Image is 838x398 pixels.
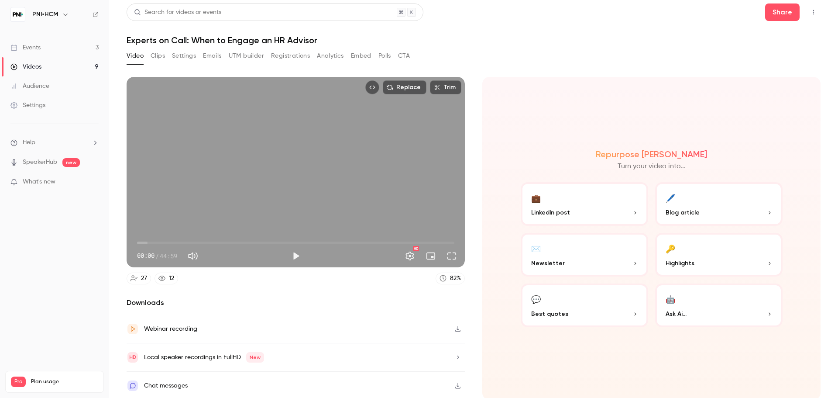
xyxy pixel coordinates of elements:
[23,177,55,187] span: What's new
[531,191,541,204] div: 💼
[172,49,196,63] button: Settings
[655,182,783,226] button: 🖊️Blog article
[10,43,41,52] div: Events
[88,178,99,186] iframe: Noticeable Trigger
[32,10,58,19] h6: PNI•HCM
[596,149,707,159] h2: Repurpose [PERSON_NAME]
[10,62,41,71] div: Videos
[430,80,461,94] button: Trim
[127,298,465,308] h2: Downloads
[436,273,465,284] a: 82%
[398,49,410,63] button: CTA
[151,49,165,63] button: Clips
[666,242,675,255] div: 🔑
[531,208,570,217] span: LinkedIn post
[666,208,700,217] span: Blog article
[531,242,541,255] div: ✉️
[127,35,821,45] h1: Experts on Call: When to Engage an HR Advisor
[666,309,687,318] span: Ask Ai...
[11,377,26,387] span: Pro
[655,233,783,277] button: 🔑Highlights
[169,274,174,283] div: 12
[155,251,159,260] span: /
[807,5,821,19] button: Top Bar Actions
[137,251,155,260] span: 00:00
[10,138,99,147] li: help-dropdown-opener
[11,7,25,21] img: PNI•HCM
[271,49,310,63] button: Registrations
[10,101,45,110] div: Settings
[531,309,568,318] span: Best quotes
[229,49,264,63] button: UTM builder
[618,161,686,172] p: Turn your video into...
[137,251,177,260] div: 00:00
[317,49,344,63] button: Analytics
[144,352,264,363] div: Local speaker recordings in FullHD
[666,292,675,306] div: 🤖
[141,274,147,283] div: 27
[401,247,419,265] button: Settings
[144,324,197,334] div: Webinar recording
[655,284,783,327] button: 🤖Ask Ai...
[521,233,648,277] button: ✉️Newsletter
[203,49,221,63] button: Emails
[422,247,440,265] button: Turn on miniplayer
[666,191,675,204] div: 🖊️
[531,292,541,306] div: 💬
[127,49,144,63] button: Video
[351,49,371,63] button: Embed
[666,259,694,268] span: Highlights
[450,274,461,283] div: 82 %
[378,49,391,63] button: Polls
[144,381,188,391] div: Chat messages
[160,251,177,260] span: 44:59
[10,82,49,90] div: Audience
[287,247,305,265] button: Play
[62,158,80,167] span: new
[23,158,57,167] a: SpeakerHub
[413,246,419,251] div: HD
[184,247,202,265] button: Mute
[383,80,426,94] button: Replace
[521,284,648,327] button: 💬Best quotes
[246,352,264,363] span: New
[443,247,460,265] button: Full screen
[365,80,379,94] button: Embed video
[127,273,151,284] a: 27
[134,8,221,17] div: Search for videos or events
[765,3,800,21] button: Share
[31,378,98,385] span: Plan usage
[531,259,565,268] span: Newsletter
[521,182,648,226] button: 💼LinkedIn post
[23,138,35,147] span: Help
[155,273,178,284] a: 12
